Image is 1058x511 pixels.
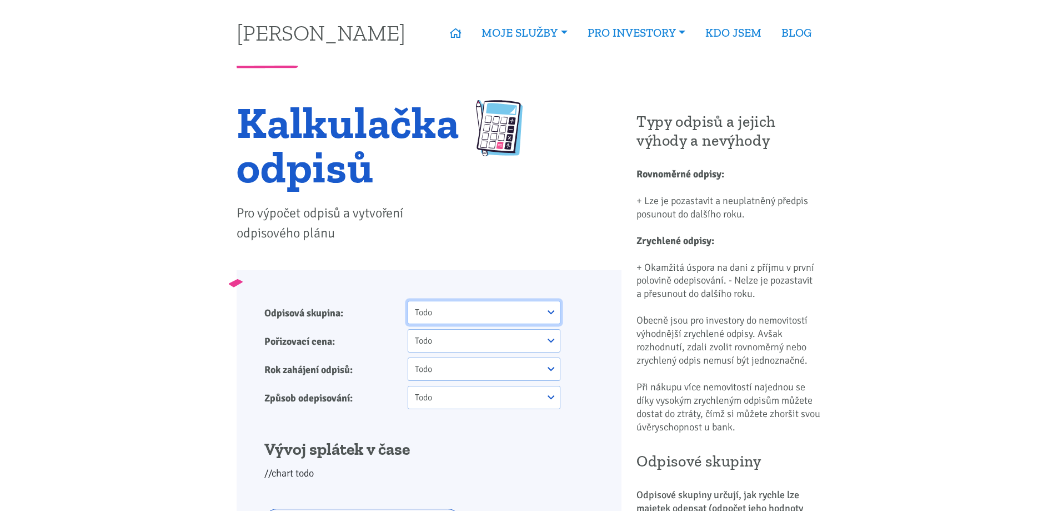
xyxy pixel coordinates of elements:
label: Pořizovací cena: [257,329,400,353]
a: KDO JSEM [695,20,771,46]
label: Způsob odepisování: [257,386,400,409]
label: Odpisová skupina: [257,301,400,324]
p: Obecně jsou pro investory do nemovitostí výhodnější zrychlené odpisy. Avšak rozhodnutí, zdali zvo... [636,314,821,368]
h1: Kalkulačka odpisů [237,100,459,189]
h2: Typy odpisů a jejich výhody a nevýhody [636,112,821,150]
a: BLOG [771,20,821,46]
p: + Lze je pozastavit a neuplatněný předpis posunout do dalšího roku. [636,195,821,221]
p: + Okamžitá úspora na dani z příjmu v první polovině odepisování. - Nelze je pozastavit a přesunou... [636,261,821,301]
h3: Zrychlené odpisy: [636,235,821,248]
p: Při nákupu více nemovitostí najednou se díky vysokým zrychleným odpisům můžete dostat do ztráty, ... [636,381,821,434]
h3: Rovnoměrné odpisy: [636,168,821,181]
h3: Vývoj splátek v čase [264,439,594,460]
div: //chart todo [264,439,594,481]
a: [PERSON_NAME] [237,22,405,43]
label: Rok zahájení odpisů: [257,358,400,381]
a: MOJE SLUŽBY [472,20,577,46]
h2: Odpisové skupiny [636,452,821,471]
a: PRO INVESTORY [578,20,695,46]
p: Pro výpočet odpisů a vytvoření odpisového plánu [237,203,459,243]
